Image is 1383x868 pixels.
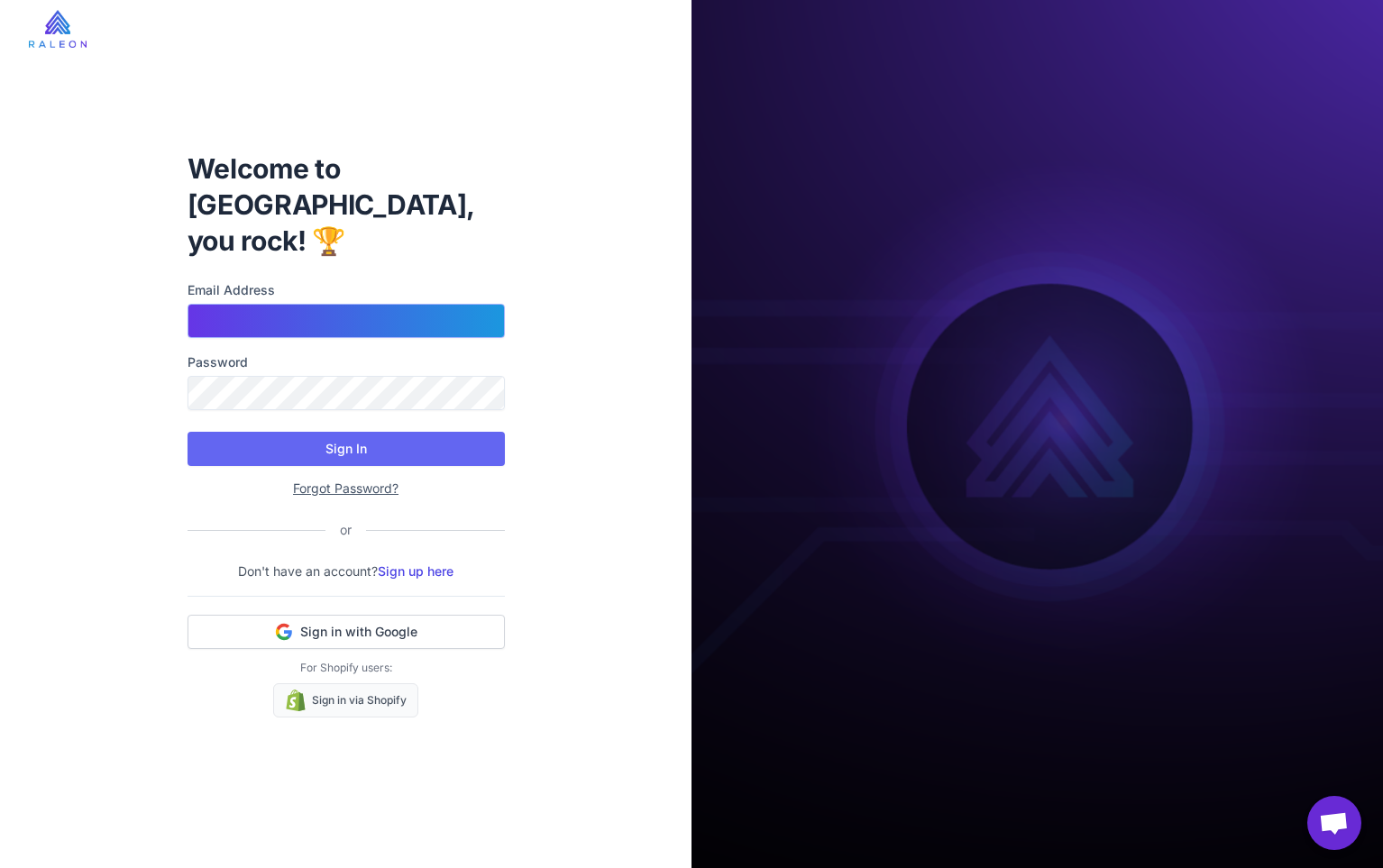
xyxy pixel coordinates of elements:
[325,520,366,540] div: or
[1307,796,1361,850] div: Open chat
[273,683,418,717] a: Sign in via Shopify
[378,563,453,579] a: Sign up here
[188,280,505,300] label: Email Address
[293,480,398,496] a: Forgot Password?
[188,660,505,676] p: For Shopify users:
[188,151,505,259] h1: Welcome to [GEOGRAPHIC_DATA], you rock! 🏆
[188,432,505,466] button: Sign In
[188,352,505,372] label: Password
[188,562,505,581] p: Don't have an account?
[29,10,87,48] img: raleon-logo-whitebg.9aac0268.jpg
[188,615,505,649] button: Sign in with Google
[300,623,417,641] span: Sign in with Google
